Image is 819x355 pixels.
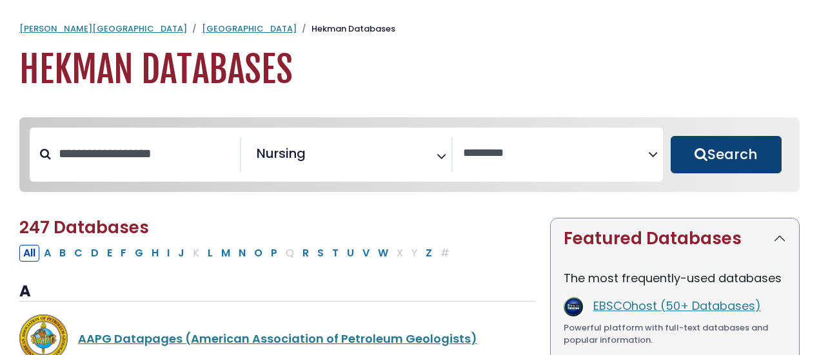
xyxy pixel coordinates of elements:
button: Filter Results G [131,245,147,262]
button: Filter Results E [103,245,116,262]
button: Filter Results C [70,245,86,262]
button: Filter Results Z [422,245,436,262]
nav: breadcrumb [19,23,800,35]
span: Nursing [257,144,306,163]
button: Submit for Search Results [671,136,782,173]
button: Filter Results S [313,245,328,262]
h1: Hekman Databases [19,48,800,91]
button: Filter Results L [204,245,217,262]
button: Filter Results W [374,245,392,262]
button: Filter Results V [359,245,373,262]
a: EBSCOhost (50+ Databases) [593,298,761,314]
button: Filter Results P [267,245,281,262]
nav: Search filters [19,117,800,192]
p: The most frequently-used databases [564,269,786,287]
a: AAPG Datapages (American Association of Petroleum Geologists) [78,331,477,347]
button: Filter Results F [117,245,130,262]
button: Filter Results I [163,245,173,262]
button: Filter Results N [235,245,250,262]
textarea: Search [308,151,317,164]
a: [PERSON_NAME][GEOGRAPHIC_DATA] [19,23,187,35]
a: [GEOGRAPHIC_DATA] [202,23,297,35]
textarea: Search [463,147,648,160]
button: Filter Results U [343,245,358,262]
button: Filter Results J [174,245,188,262]
button: All [19,245,39,262]
button: Filter Results M [217,245,234,262]
button: Filter Results O [250,245,266,262]
li: Nursing [252,144,306,163]
button: Filter Results H [148,245,163,262]
li: Hekman Databases [297,23,395,35]
button: Filter Results A [40,245,55,262]
input: Search database by title or keyword [51,143,240,164]
span: 247 Databases [19,216,149,239]
button: Filter Results B [55,245,70,262]
div: Alpha-list to filter by first letter of database name [19,244,455,260]
div: Powerful platform with full-text databases and popular information. [564,321,786,347]
h3: A [19,282,535,302]
button: Filter Results D [87,245,103,262]
button: Filter Results R [299,245,313,262]
button: Featured Databases [551,218,799,259]
button: Filter Results T [328,245,342,262]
